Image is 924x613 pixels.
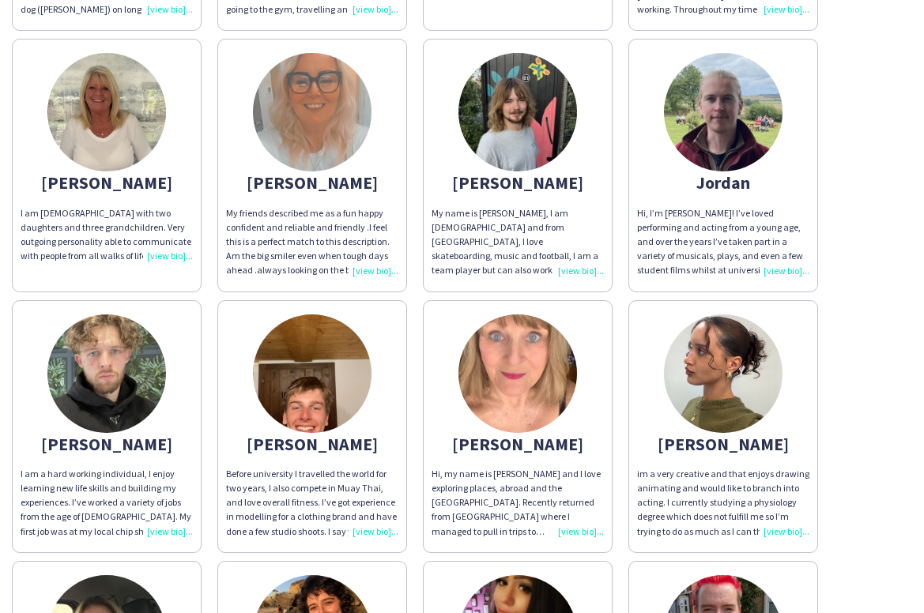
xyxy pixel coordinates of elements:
[637,175,809,190] div: Jordan
[664,314,783,433] img: thumb-3993382b-21bb-412a-9471-81142d7787b6.png
[226,467,398,539] div: Before university I travelled the world for two years, I also compete in Muay Thai, and love over...
[226,175,398,190] div: [PERSON_NAME]
[226,206,398,278] div: My friends described me as a fun happy confident and reliable and friendly .I feel this is a perf...
[47,53,166,171] img: thumb-68cc303193128.jpeg
[432,206,604,278] div: My name is [PERSON_NAME], I am [DEMOGRAPHIC_DATA] and from [GEOGRAPHIC_DATA], I love skateboardin...
[458,314,577,433] img: thumb-68c81fe386491.jpeg
[458,53,577,171] img: thumb-68c6e34bdca0b.jpeg
[637,206,809,278] div: Hi, I’m [PERSON_NAME]! I’ve loved performing and acting from a young age, and over the years I’ve...
[21,206,193,264] div: I am [DEMOGRAPHIC_DATA] with two daughters and three grandchildren. Very outgoing personality abl...
[253,314,371,433] img: thumb-621683053d2af.jpeg
[432,467,604,539] div: Hi, my name is [PERSON_NAME] and I love exploring places, abroad and the [GEOGRAPHIC_DATA]. Recen...
[664,53,783,171] img: thumb-68c986213f3ab.jpeg
[637,467,809,539] div: im a very creative and that enjoys drawing animating and would like to branch into acting. I curr...
[21,467,193,539] div: I am a hard working individual, I enjoy learning new life skills and building my experiences. I’v...
[432,437,604,451] div: [PERSON_NAME]
[432,175,604,190] div: [PERSON_NAME]
[21,437,193,451] div: [PERSON_NAME]
[253,53,371,171] img: thumb-68cc193c70701.jpg
[637,437,809,451] div: [PERSON_NAME]
[226,437,398,451] div: [PERSON_NAME]
[47,314,166,433] img: thumb-68cac5ecce11b.jpeg
[21,175,193,190] div: [PERSON_NAME]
